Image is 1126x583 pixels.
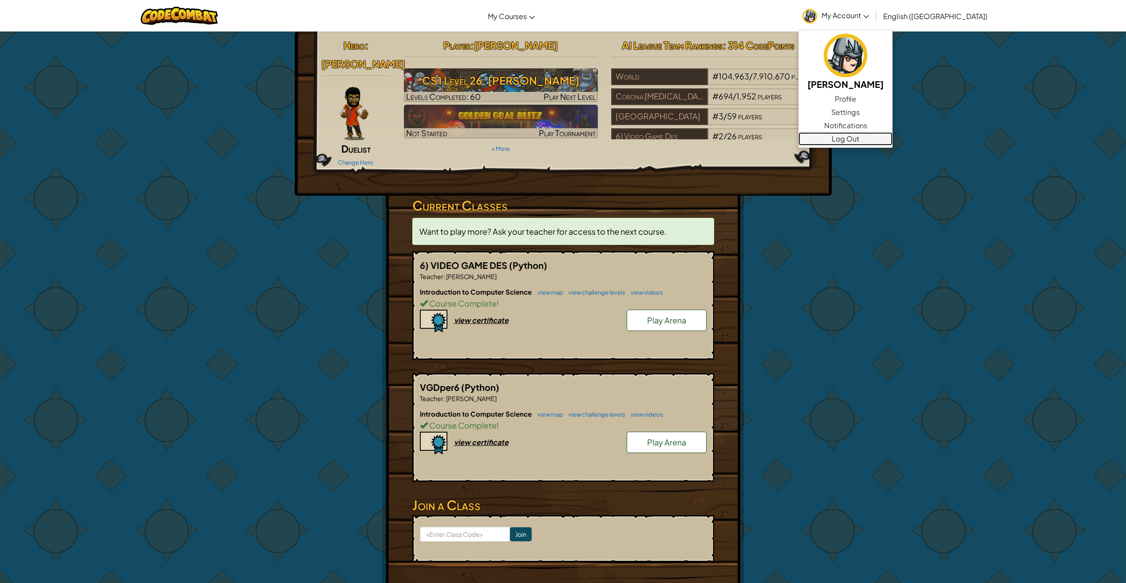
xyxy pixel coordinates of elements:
a: English ([GEOGRAPHIC_DATA]) [879,4,992,28]
span: 6) VIDEO GAME DES [420,260,509,271]
a: Log Out [798,132,893,146]
img: avatar [802,9,817,24]
a: Play Next Level [404,68,598,102]
span: 3 [719,111,723,121]
a: Change Hero [338,159,374,166]
span: / [733,91,736,101]
div: World [611,68,708,85]
a: view challenge levels [564,411,625,418]
span: / [723,131,727,141]
span: Hero [344,39,365,51]
span: : [443,394,445,402]
span: [PERSON_NAME] [321,58,405,70]
img: certificate-icon.png [420,310,447,333]
a: [GEOGRAPHIC_DATA]#3/59players [611,117,805,127]
span: VGDper6 [420,382,461,393]
span: 59 [727,111,737,121]
span: Play Next Level [544,91,596,102]
span: : [470,39,474,51]
img: duelist-pose.png [340,87,368,140]
span: : [365,39,368,51]
span: : [443,272,445,280]
a: Notifications [798,119,893,132]
span: # [712,111,719,121]
span: : 314 CodePoints [723,39,794,51]
span: English ([GEOGRAPHIC_DATA]) [883,12,988,21]
input: Join [510,527,532,541]
a: Corona [MEDICAL_DATA] Unified#694/1,952players [611,97,805,107]
span: Introduction to Computer Science [420,410,533,418]
div: view certificate [454,315,509,325]
span: 26 [727,131,737,141]
span: players [791,71,815,81]
span: (Python) [509,260,547,271]
img: Golden Goal [404,105,598,138]
span: Play Arena [647,315,686,325]
a: [PERSON_NAME] [798,32,893,92]
div: [GEOGRAPHIC_DATA] [611,108,708,125]
a: My Account [798,2,873,30]
span: 2 [719,131,723,141]
a: view videos [626,411,663,418]
span: players [758,91,782,101]
span: Duelist [341,142,371,155]
span: / [723,111,727,121]
span: players [738,111,762,121]
input: <Enter Class Code> [420,527,510,542]
span: [PERSON_NAME] [474,39,558,51]
span: 104,963 [719,71,749,81]
span: 694 [719,91,733,101]
span: AI League Team Rankings [622,39,723,51]
a: view challenge levels [564,289,625,296]
span: Player [443,39,470,51]
a: view certificate [420,437,509,447]
div: 6) Video Game Des [611,128,708,145]
span: My Courses [488,12,527,21]
span: Course Complete [428,420,497,430]
span: Play Tournament [539,128,596,138]
a: view map [533,411,563,418]
div: Corona [MEDICAL_DATA] Unified [611,88,708,105]
span: # [712,131,719,141]
img: CodeCombat logo [141,7,218,25]
span: # [712,91,719,101]
img: CS1 Level 26: Wakka Maul [404,68,598,102]
span: Teacher [420,394,443,402]
span: Course Complete [428,298,497,308]
a: My Courses [483,4,539,28]
span: ! [497,420,499,430]
span: ! [497,298,499,308]
h3: CS1 Level 26: [PERSON_NAME] [404,71,598,91]
a: view certificate [420,315,509,325]
a: 6) Video Game Des#2/26players [611,137,805,147]
h3: Current Classes [412,196,714,216]
h3: Join a Class [412,495,714,515]
a: Not StartedPlay Tournament [404,105,598,138]
span: Not Started [406,128,447,138]
span: [PERSON_NAME] [445,394,497,402]
span: # [712,71,719,81]
h5: [PERSON_NAME] [807,77,884,91]
a: Profile [798,92,893,106]
span: 1,952 [736,91,756,101]
span: players [738,131,762,141]
span: / [749,71,753,81]
span: (Python) [461,382,499,393]
span: [PERSON_NAME] [445,272,497,280]
span: Levels Completed: 60 [406,91,481,102]
div: view certificate [454,437,509,447]
span: Play Arena [647,437,686,447]
span: 7,910,670 [753,71,790,81]
a: view map [533,289,563,296]
span: Teacher [420,272,443,280]
span: Notifications [824,120,867,131]
span: Want to play more? Ask your teacher for access to the next course. [419,226,667,236]
a: + More [491,145,510,152]
img: certificate-icon.png [420,432,447,455]
span: My Account [822,11,869,20]
span: Introduction to Computer Science [420,288,533,296]
a: Settings [798,106,893,119]
a: World#104,963/7,910,670players [611,77,805,87]
img: avatar [824,34,867,77]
